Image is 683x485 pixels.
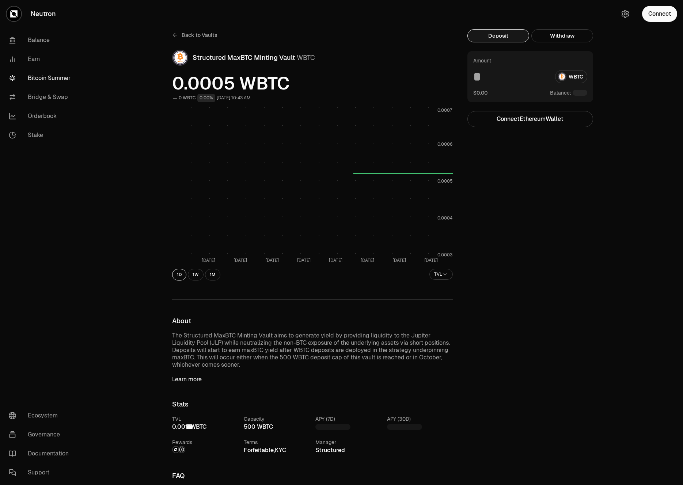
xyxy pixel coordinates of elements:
[179,447,185,452] img: Structured Points
[182,31,217,39] span: Back to Vaults
[315,439,381,446] div: Manager
[275,446,286,455] button: KYC
[297,257,310,263] tspan: [DATE]
[188,269,204,280] button: 1W
[205,269,220,280] button: 1M
[473,57,491,64] div: Amount
[217,94,251,102] div: [DATE] 10:43 AM
[3,107,79,126] a: Orderbook
[172,317,453,325] h3: About
[172,472,453,480] h3: FAQ
[172,401,453,408] h3: Stats
[3,50,79,69] a: Earn
[3,69,79,88] a: Bitcoin Summer
[172,75,453,92] span: 0.0005 WBTC
[201,257,215,263] tspan: [DATE]
[467,111,593,127] button: ConnectEthereumWallet
[642,6,677,22] button: Connect
[172,376,453,383] a: Learn more
[467,29,529,42] button: Deposit
[179,94,196,102] div: 0 WBTC
[315,446,381,455] div: Structured
[173,447,179,452] img: NTRN
[244,439,310,446] div: Terms
[172,439,238,446] div: Rewards
[244,423,310,431] div: 500 WBTC
[437,215,452,221] tspan: 0.0004
[173,50,187,65] img: WBTC Logo
[3,425,79,444] a: Governance
[244,415,310,423] div: Capacity
[473,89,487,96] button: $0.00
[3,444,79,463] a: Documentation
[172,332,453,368] p: The Structured MaxBTC Minting Vault aims to generate yield by providing liquidity to the Jupiter ...
[429,269,453,280] button: TVL
[233,257,247,263] tspan: [DATE]
[424,257,437,263] tspan: [DATE]
[437,252,452,258] tspan: 0.0003
[3,463,79,482] a: Support
[437,178,453,184] tspan: 0.0005
[265,257,278,263] tspan: [DATE]
[437,141,452,147] tspan: 0.0006
[3,406,79,425] a: Ecosystem
[360,257,374,263] tspan: [DATE]
[172,415,238,423] div: TVL
[244,446,274,455] button: Forfeitable
[244,446,286,454] span: ,
[315,415,381,423] div: APY (7D)
[437,107,452,113] tspan: 0.0007
[3,31,79,50] a: Balance
[3,126,79,145] a: Stake
[197,94,215,102] div: 0.00%
[392,257,406,263] tspan: [DATE]
[550,89,571,96] span: Balance:
[193,53,295,62] span: Structured MaxBTC Minting Vault
[329,257,342,263] tspan: [DATE]
[297,53,315,62] span: WBTC
[3,88,79,107] a: Bridge & Swap
[531,29,593,42] button: Withdraw
[172,269,186,280] button: 1D
[172,29,217,41] a: Back to Vaults
[387,415,453,423] div: APY (30D)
